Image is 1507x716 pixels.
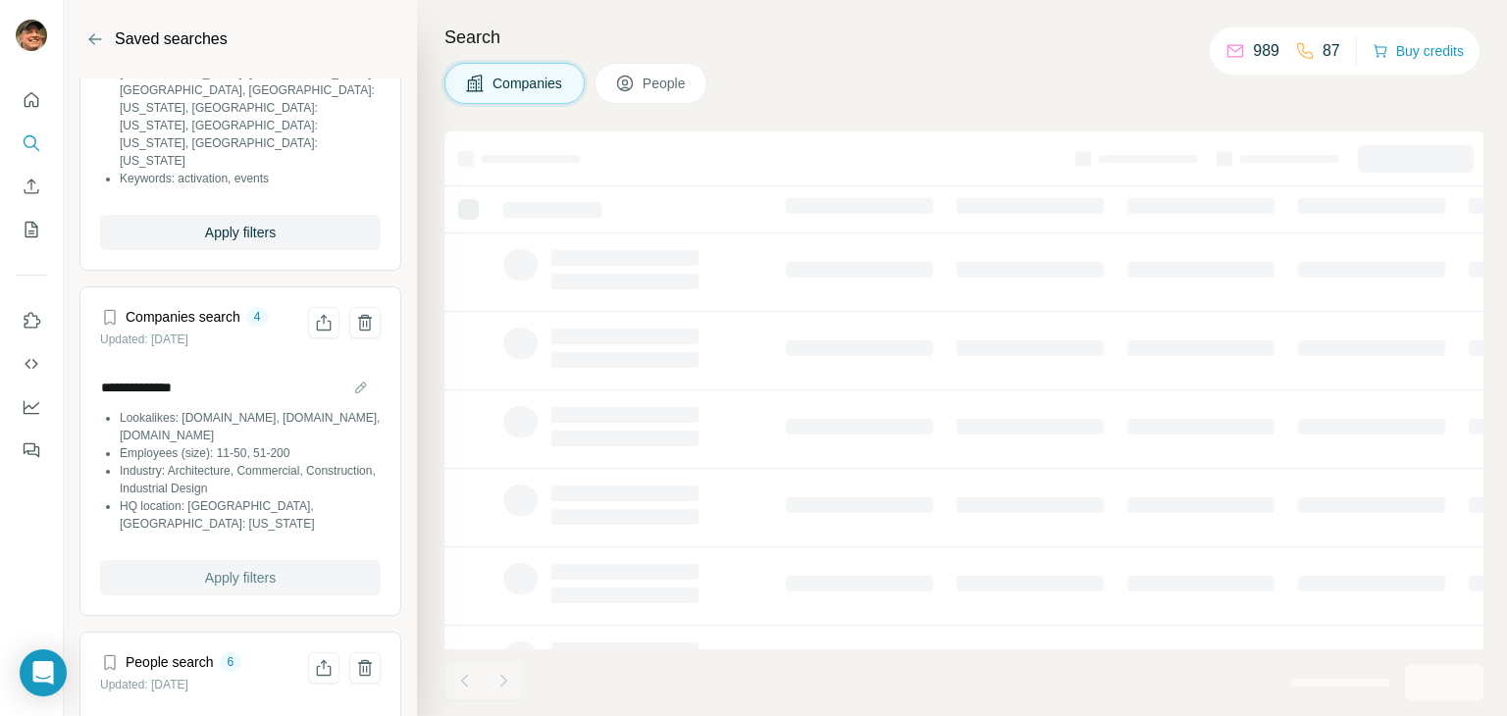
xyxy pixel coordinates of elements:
span: Apply filters [205,223,276,242]
div: Open Intercom Messenger [20,649,67,696]
button: Feedback [16,433,47,468]
h2: Saved searches [115,27,228,51]
li: HQ location: [GEOGRAPHIC_DATA], [GEOGRAPHIC_DATA]: [US_STATE] [120,497,381,533]
li: Keywords: activation, events [120,170,381,187]
button: Back [79,24,111,55]
li: Industry: Architecture, Commercial, Construction, Industrial Design [120,462,381,497]
button: Dashboard [16,389,47,425]
p: 87 [1323,39,1340,63]
h4: Search [444,24,1483,51]
button: Search [16,126,47,161]
button: Enrich CSV [16,169,47,204]
img: Avatar [16,20,47,51]
button: Share filters [308,307,339,338]
button: Share filters [308,652,339,684]
div: 6 [220,653,242,671]
li: Employees (size): 11-50, 51-200 [120,444,381,462]
button: My lists [16,212,47,247]
div: 4 [246,308,269,326]
button: Buy credits [1373,37,1464,65]
h4: Companies search [126,307,240,327]
li: Lookalikes: [DOMAIN_NAME], [DOMAIN_NAME], [DOMAIN_NAME] [120,409,381,444]
button: Delete saved search [349,652,381,684]
h4: People search [126,652,214,672]
button: Apply filters [100,560,381,595]
small: Updated: [DATE] [100,332,188,346]
span: Apply filters [205,568,276,588]
p: 989 [1253,39,1279,63]
span: People [643,74,688,93]
button: Use Surfe API [16,346,47,382]
input: Search name [100,374,381,401]
button: Use Surfe on LinkedIn [16,303,47,338]
button: Apply filters [100,215,381,250]
span: Companies [493,74,564,93]
li: HQ location: [GEOGRAPHIC_DATA], [GEOGRAPHIC_DATA], [GEOGRAPHIC_DATA], [GEOGRAPHIC_DATA], [GEOGRAP... [120,46,381,170]
button: Delete saved search [349,307,381,338]
small: Updated: [DATE] [100,678,188,691]
button: Quick start [16,82,47,118]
